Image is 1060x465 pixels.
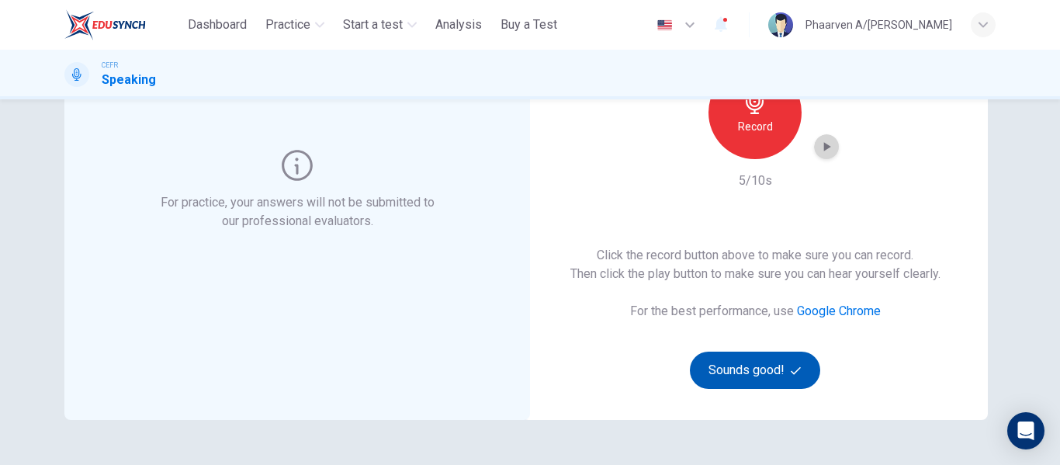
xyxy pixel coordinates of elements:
[797,304,881,318] a: Google Chrome
[182,11,253,39] button: Dashboard
[429,11,488,39] button: Analysis
[739,172,772,190] h6: 5/10s
[102,71,156,89] h1: Speaking
[501,16,557,34] span: Buy a Test
[64,9,182,40] a: ELTC logo
[655,19,674,31] img: en
[570,246,940,283] h6: Click the record button above to make sure you can record. Then click the play button to make sur...
[1007,412,1044,449] div: Open Intercom Messenger
[343,16,403,34] span: Start a test
[188,16,247,34] span: Dashboard
[690,352,820,389] button: Sounds good!
[64,9,146,40] img: ELTC logo
[435,16,482,34] span: Analysis
[494,11,563,39] button: Buy a Test
[337,11,423,39] button: Start a test
[738,117,773,136] h6: Record
[265,16,310,34] span: Practice
[805,16,952,34] div: Phaarven A/[PERSON_NAME]
[708,66,802,159] button: Record
[259,11,331,39] button: Practice
[630,302,881,321] h6: For the best performance, use
[768,12,793,37] img: Profile picture
[102,60,118,71] span: CEFR
[158,193,438,231] h6: For practice, your answers will not be submitted to our professional evaluators.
